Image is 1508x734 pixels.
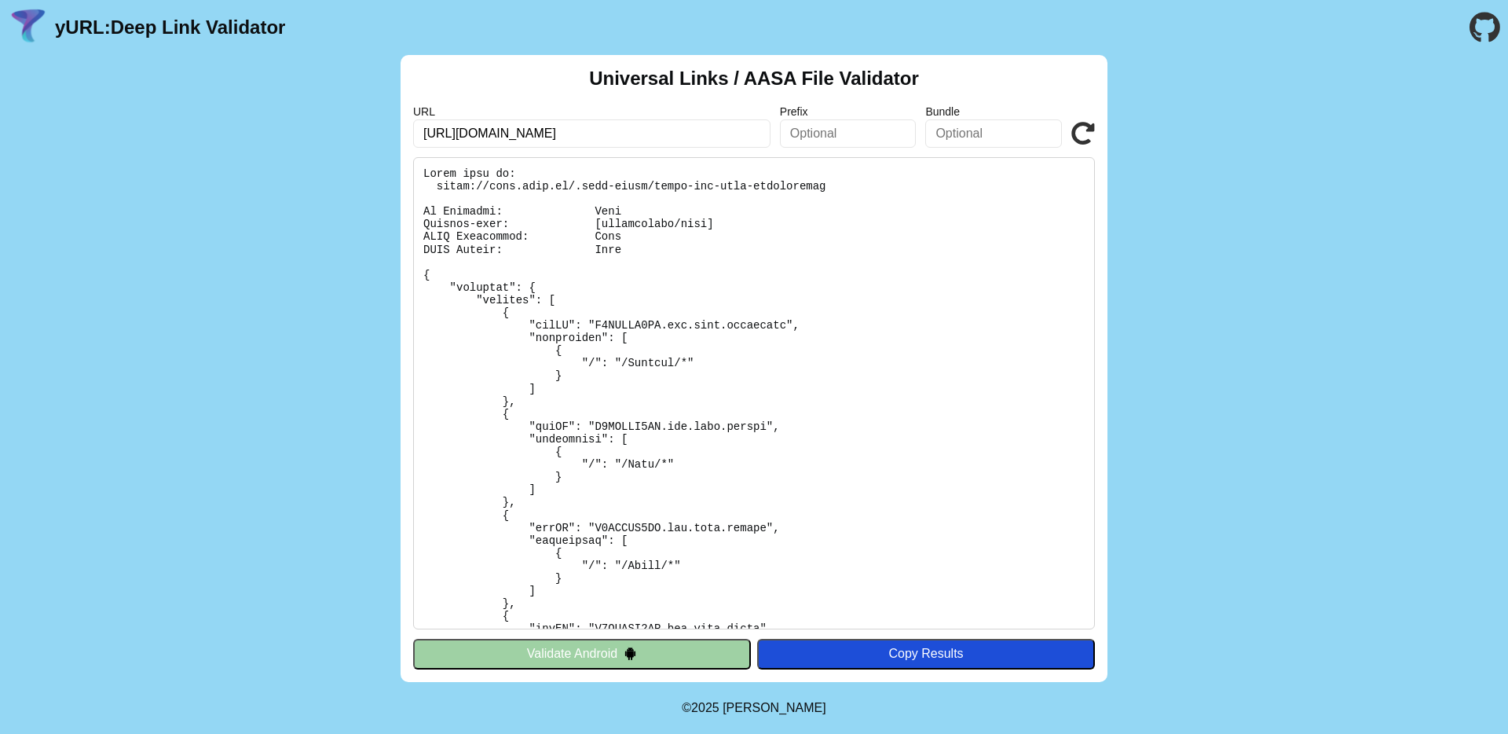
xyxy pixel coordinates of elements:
[589,68,919,90] h2: Universal Links / AASA File Validator
[8,7,49,48] img: yURL Logo
[780,105,917,118] label: Prefix
[413,119,770,148] input: Required
[723,701,826,714] a: Michael Ibragimchayev's Personal Site
[925,119,1062,148] input: Optional
[413,105,770,118] label: URL
[55,17,285,39] a: yURL:Deep Link Validator
[413,157,1095,629] pre: Lorem ipsu do: sitam://cons.adip.el/.sedd-eiusm/tempo-inc-utla-etdoloremag Al Enimadmi: Veni Quis...
[765,647,1087,661] div: Copy Results
[682,682,825,734] footer: ©
[780,119,917,148] input: Optional
[757,639,1095,669] button: Copy Results
[624,647,637,660] img: droidIcon.svg
[413,639,751,669] button: Validate Android
[691,701,719,714] span: 2025
[925,105,1062,118] label: Bundle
